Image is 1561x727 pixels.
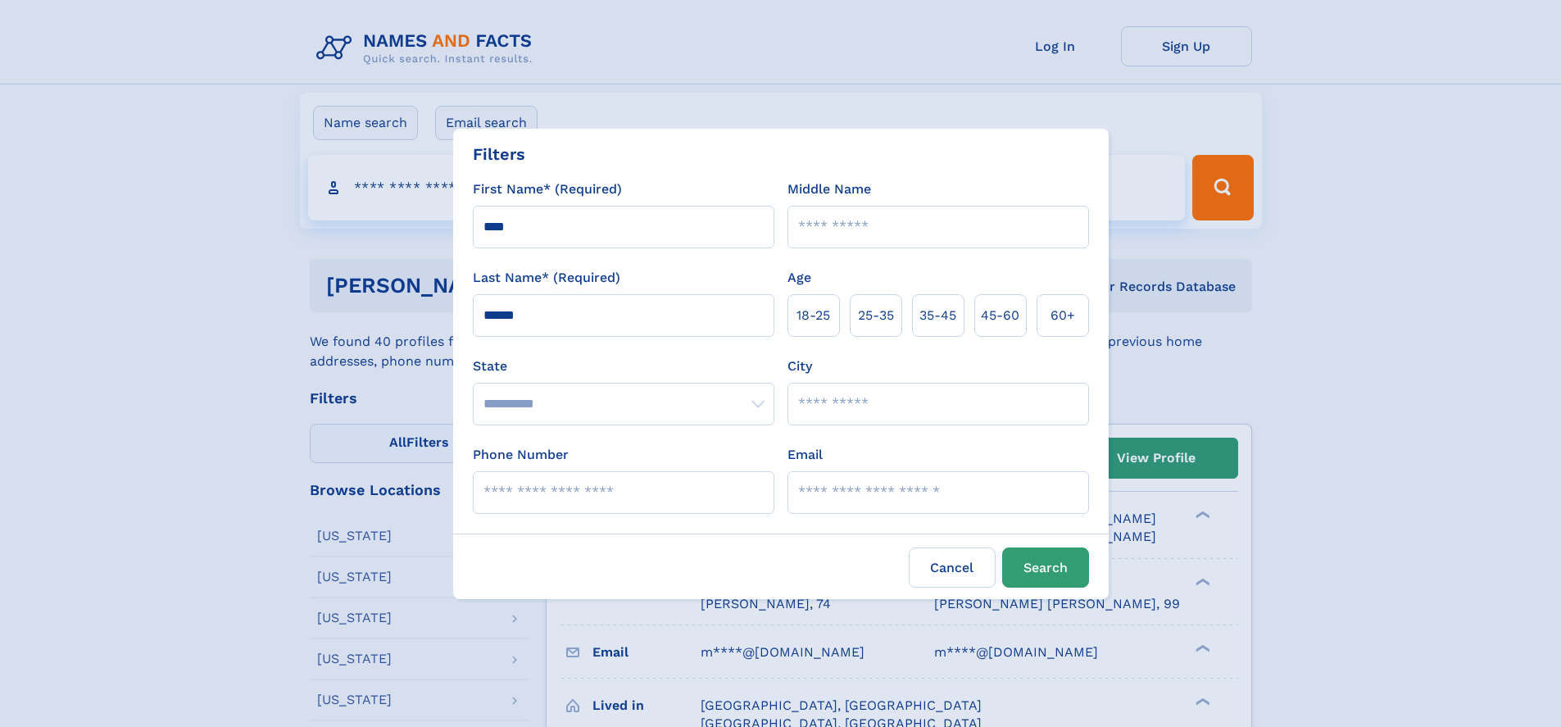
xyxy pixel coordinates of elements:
div: Filters [473,142,525,166]
span: 25‑35 [858,306,894,325]
label: Email [787,445,823,465]
span: 35‑45 [919,306,956,325]
button: Search [1002,548,1089,588]
label: Cancel [909,548,996,588]
label: Phone Number [473,445,569,465]
label: Last Name* (Required) [473,268,620,288]
span: 45‑60 [981,306,1019,325]
label: Age [787,268,811,288]
span: 18‑25 [796,306,830,325]
label: Middle Name [787,179,871,199]
label: State [473,357,774,376]
span: 60+ [1050,306,1075,325]
label: First Name* (Required) [473,179,622,199]
label: City [787,357,812,376]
